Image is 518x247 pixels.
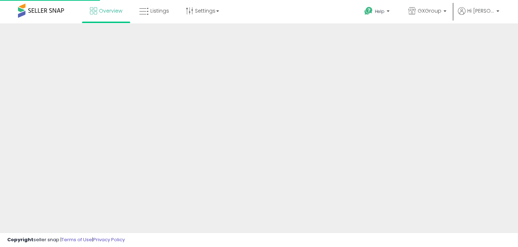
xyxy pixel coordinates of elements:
i: Get Help [364,6,373,15]
span: GXGroup [418,7,441,14]
a: Hi [PERSON_NAME] [458,7,499,23]
a: Help [359,1,397,23]
a: Terms of Use [62,236,92,243]
span: Help [375,8,385,14]
span: Listings [150,7,169,14]
span: Overview [99,7,122,14]
strong: Copyright [7,236,33,243]
span: Hi [PERSON_NAME] [467,7,494,14]
div: seller snap | | [7,237,125,243]
a: Privacy Policy [93,236,125,243]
